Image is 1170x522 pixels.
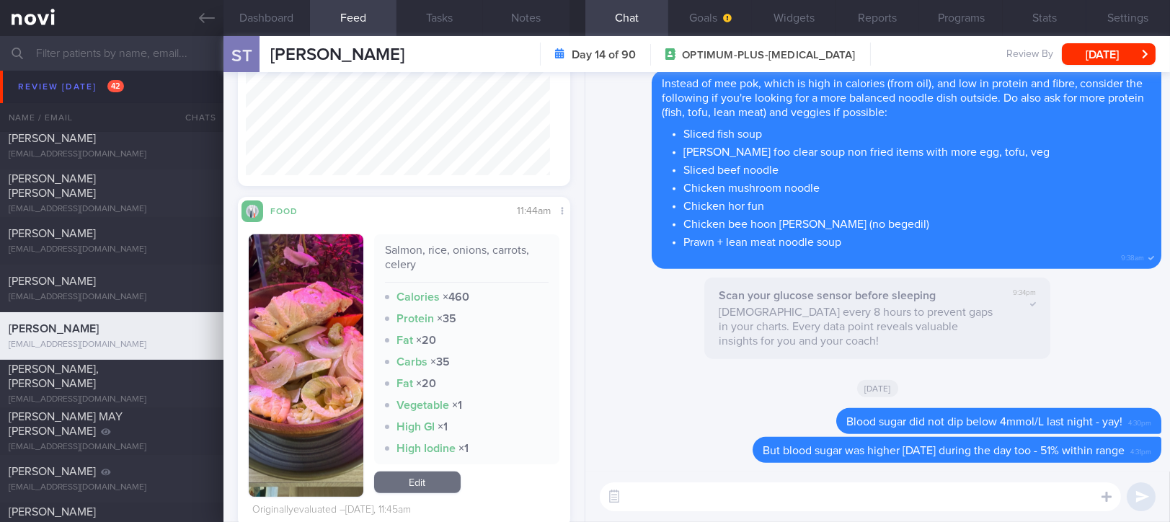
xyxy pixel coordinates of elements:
[683,123,1151,141] li: Sliced fish soup
[374,472,461,493] a: Edit
[9,466,96,477] span: [PERSON_NAME]
[9,340,215,350] div: [EMAIL_ADDRESS][DOMAIN_NAME]
[9,173,96,199] span: [PERSON_NAME] [PERSON_NAME]
[1121,249,1144,263] span: 9:38am
[763,445,1125,456] span: But blood sugar was higher [DATE] during the day too - 51% within range
[683,177,1151,195] li: Chicken mushroom noodle
[9,102,215,112] div: [EMAIL_ADDRESS][DOMAIN_NAME]
[9,275,96,287] span: [PERSON_NAME]
[719,305,993,348] p: [DEMOGRAPHIC_DATA] every 8 hours to prevent gaps in your charts. Every data point reveals valuabl...
[1130,443,1151,457] span: 4:31pm
[846,416,1122,428] span: Blood sugar did not dip below 4mmol/L last night - yay!
[9,204,215,215] div: [EMAIL_ADDRESS][DOMAIN_NAME]
[683,231,1151,249] li: Prawn + lean meat noodle soup
[396,443,456,454] strong: High Iodine
[857,380,898,397] span: [DATE]
[719,290,936,301] strong: Scan your glucose sensor before sleeping
[683,213,1151,231] li: Chicken bee hoon [PERSON_NAME] (no begedil)
[396,399,449,411] strong: Vegetable
[1006,48,1053,61] span: Review By
[9,363,99,389] span: [PERSON_NAME], [PERSON_NAME]
[1128,415,1151,428] span: 4:30pm
[518,206,551,216] span: 11:44am
[1013,288,1036,298] span: 9:34pm
[683,159,1151,177] li: Sliced beef noodle
[252,504,411,517] div: Originally evaluated – [DATE], 11:45am
[9,292,215,303] div: [EMAIL_ADDRESS][DOMAIN_NAME]
[9,228,96,239] span: [PERSON_NAME]
[458,443,469,454] strong: × 1
[452,399,462,411] strong: × 1
[1062,43,1156,65] button: [DATE]
[9,133,96,144] span: [PERSON_NAME]
[396,378,413,389] strong: Fat
[443,291,469,303] strong: × 460
[9,482,215,493] div: [EMAIL_ADDRESS][DOMAIN_NAME]
[416,378,436,389] strong: × 20
[416,335,436,346] strong: × 20
[683,195,1151,213] li: Chicken hor fun
[9,394,215,405] div: [EMAIL_ADDRESS][DOMAIN_NAME]
[437,313,456,324] strong: × 35
[385,243,549,283] div: Salmon, rice, onions, carrots, celery
[682,48,855,63] span: OPTIMUM-PLUS-[MEDICAL_DATA]
[396,291,440,303] strong: Calories
[263,204,321,216] div: Food
[572,48,636,62] strong: Day 14 of 90
[214,27,268,83] div: ST
[9,442,215,453] div: [EMAIL_ADDRESS][DOMAIN_NAME]
[9,244,215,255] div: [EMAIL_ADDRESS][DOMAIN_NAME]
[9,85,96,97] span: [PERSON_NAME]
[396,421,435,433] strong: High GI
[438,421,448,433] strong: × 1
[270,46,404,63] span: [PERSON_NAME]
[396,356,427,368] strong: Carbs
[249,234,363,497] img: Salmon, rice, onions, carrots, celery
[430,356,450,368] strong: × 35
[9,323,99,335] span: [PERSON_NAME]
[396,335,413,346] strong: Fat
[396,313,434,324] strong: Protein
[9,411,123,437] span: [PERSON_NAME] MAY [PERSON_NAME]
[683,141,1151,159] li: [PERSON_NAME] foo clear soup non fried items with more egg, tofu, veg
[662,78,1145,118] span: Instead of mee pok, which is high in calories (from oil), and low in protein and fibre, consider ...
[9,149,215,160] div: [EMAIL_ADDRESS][DOMAIN_NAME]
